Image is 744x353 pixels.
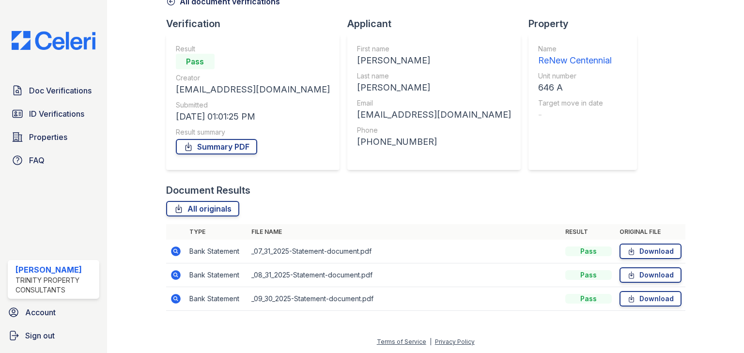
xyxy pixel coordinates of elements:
[176,110,330,123] div: [DATE] 01:01:25 PM
[29,131,67,143] span: Properties
[357,125,511,135] div: Phone
[186,224,248,240] th: Type
[248,240,561,263] td: _07_31_2025-Statement-document.pdf
[430,338,432,345] div: |
[166,17,347,31] div: Verification
[528,17,645,31] div: Property
[176,100,330,110] div: Submitted
[166,184,250,197] div: Document Results
[538,81,612,94] div: 646 A
[538,98,612,108] div: Target move in date
[565,294,612,304] div: Pass
[357,44,511,54] div: First name
[435,338,475,345] a: Privacy Policy
[4,31,103,50] img: CE_Logo_Blue-a8612792a0a2168367f1c8372b55b34899dd931a85d93a1a3d3e32e68fde9ad4.png
[29,108,84,120] span: ID Verifications
[538,71,612,81] div: Unit number
[8,151,99,170] a: FAQ
[620,267,682,283] a: Download
[176,83,330,96] div: [EMAIL_ADDRESS][DOMAIN_NAME]
[565,270,612,280] div: Pass
[176,44,330,54] div: Result
[29,85,92,96] span: Doc Verifications
[565,246,612,256] div: Pass
[357,71,511,81] div: Last name
[176,139,257,154] a: Summary PDF
[357,108,511,122] div: [EMAIL_ADDRESS][DOMAIN_NAME]
[186,240,248,263] td: Bank Statement
[620,244,682,259] a: Download
[561,224,616,240] th: Result
[248,263,561,287] td: _08_31_2025-Statement-document.pdf
[248,224,561,240] th: File name
[616,224,685,240] th: Original file
[176,54,215,69] div: Pass
[25,307,56,318] span: Account
[166,201,239,216] a: All originals
[620,291,682,307] a: Download
[8,81,99,100] a: Doc Verifications
[8,104,99,123] a: ID Verifications
[357,135,511,149] div: [PHONE_NUMBER]
[538,108,612,122] div: -
[377,338,426,345] a: Terms of Service
[4,326,103,345] a: Sign out
[357,54,511,67] div: [PERSON_NAME]
[15,276,95,295] div: Trinity Property Consultants
[538,54,612,67] div: ReNew Centennial
[29,154,45,166] span: FAQ
[538,44,612,54] div: Name
[347,17,528,31] div: Applicant
[357,98,511,108] div: Email
[538,44,612,67] a: Name ReNew Centennial
[15,264,95,276] div: [PERSON_NAME]
[357,81,511,94] div: [PERSON_NAME]
[186,263,248,287] td: Bank Statement
[25,330,55,341] span: Sign out
[8,127,99,147] a: Properties
[248,287,561,311] td: _09_30_2025-Statement-document.pdf
[4,303,103,322] a: Account
[186,287,248,311] td: Bank Statement
[176,73,330,83] div: Creator
[176,127,330,137] div: Result summary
